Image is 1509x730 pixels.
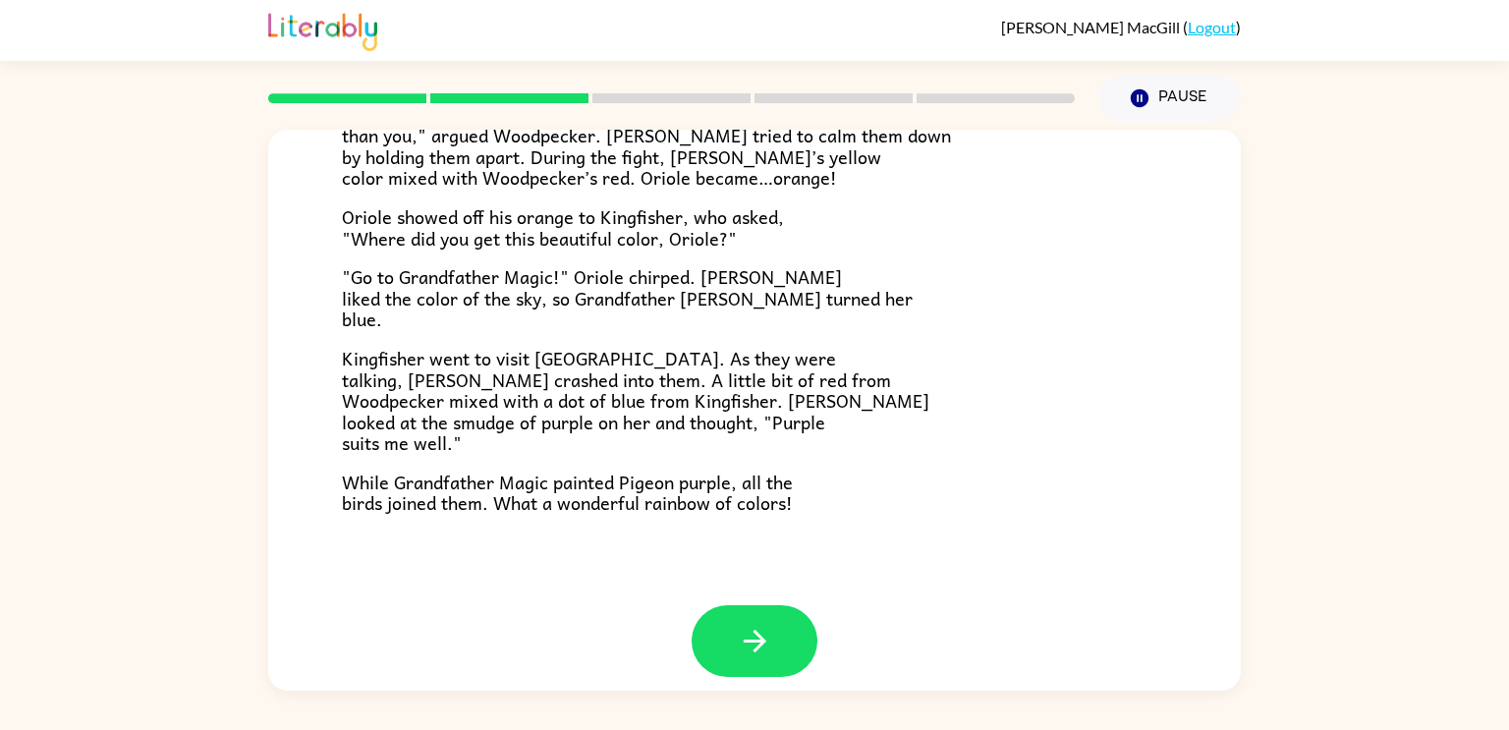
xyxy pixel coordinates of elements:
span: [PERSON_NAME] MacGill [1001,18,1183,36]
span: "Go to Grandfather Magic!" Oriole chirped. [PERSON_NAME] liked the color of the sky, so Grandfath... [342,262,913,333]
a: Logout [1188,18,1236,36]
span: Oriole showed off his orange to Kingfisher, who asked, "Where did you get this beautiful color, O... [342,202,784,253]
img: Literably [268,8,377,51]
span: While Grandfather Magic painted Pigeon purple, all the birds joined them. What a wonderful rainbo... [342,468,793,518]
span: Kingfisher went to visit [GEOGRAPHIC_DATA]. As they were talking, [PERSON_NAME] crashed into them... [342,344,929,457]
div: ( ) [1001,18,1241,36]
button: Pause [1098,76,1241,121]
span: Canary went to [GEOGRAPHIC_DATA]. "Look how beautiful I am, Woodpecker!" said the yellow bird. "N... [342,79,951,192]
